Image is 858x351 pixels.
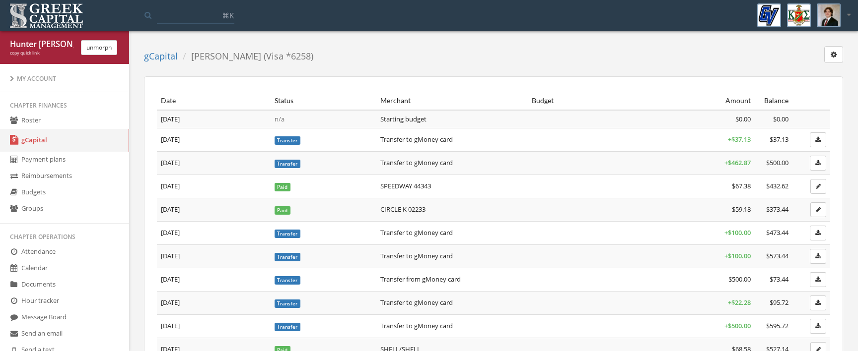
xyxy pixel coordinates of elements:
[81,40,117,55] button: unmorph
[275,183,291,192] span: Paid
[724,228,751,237] span: + $100.00
[275,136,301,145] span: Transfer
[10,39,73,50] div: Hunter [PERSON_NAME]
[376,268,528,291] td: Transfer from gMoney card
[770,135,788,144] span: $37.13
[376,110,528,128] td: Starting budget
[376,291,528,314] td: Transfer to gMoney card
[275,206,291,215] span: Paid
[275,323,301,332] span: Transfer
[724,321,751,330] span: + $500.00
[161,275,180,284] span: [DATE]
[773,115,788,123] span: $0.00
[728,135,751,144] span: + $37.13
[770,275,788,284] span: $73.44
[161,228,180,237] span: [DATE]
[275,253,301,262] span: Transfer
[376,175,528,198] td: SPEEDWAY 44343
[766,321,788,330] span: $595.72
[275,160,301,169] span: Transfer
[161,115,180,123] span: [DATE]
[376,244,528,268] td: Transfer to gMoney card
[10,74,119,83] div: My Account
[222,10,234,20] span: ⌘K
[732,181,751,190] span: $67.38
[161,96,267,106] div: Date
[161,135,180,144] span: [DATE]
[275,299,301,308] span: Transfer
[766,181,788,190] span: $432.62
[271,110,376,128] td: n/a
[376,314,528,338] td: Transfer to gMoney card
[766,205,788,214] span: $373.44
[759,96,788,106] div: Balance
[766,158,788,167] span: $500.00
[275,276,301,285] span: Transfer
[380,96,524,106] div: Merchant
[724,158,751,167] span: + $462.87
[724,251,751,260] span: + $100.00
[161,298,180,307] span: [DATE]
[645,96,751,106] div: Amount
[275,96,372,106] div: Status
[770,298,788,307] span: $95.72
[161,321,180,330] span: [DATE]
[161,251,180,260] span: [DATE]
[161,181,180,190] span: [DATE]
[161,158,180,167] span: [DATE]
[376,128,528,151] td: Transfer to gMoney card
[376,151,528,175] td: Transfer to gMoney card
[735,115,751,123] span: $0.00
[144,50,178,62] a: gCapital
[766,251,788,260] span: $573.44
[376,221,528,244] td: Transfer to gMoney card
[178,50,313,63] li: [PERSON_NAME] (Visa *6258)
[732,205,751,214] span: $59.18
[10,50,73,57] div: copy quick link
[728,298,751,307] span: + $22.28
[376,198,528,221] td: CIRCLE K 02233
[532,96,638,106] div: Budget
[728,275,751,284] span: $500.00
[766,228,788,237] span: $473.44
[161,205,180,214] span: [DATE]
[275,230,301,238] span: Transfer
